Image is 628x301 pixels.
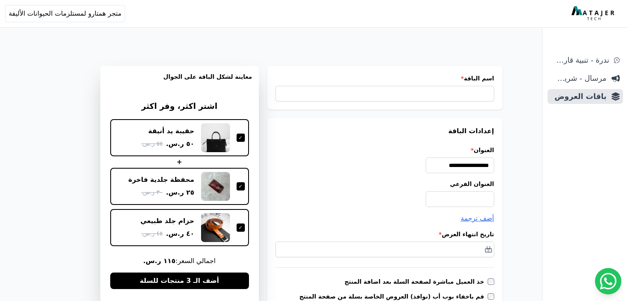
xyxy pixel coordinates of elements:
[141,229,163,238] span: ٤٥ ر.س.
[148,127,194,136] div: حقيبة يد أنيقة
[110,273,249,289] button: أضف الـ 3 منتجات للسلة
[166,188,194,198] span: ٢٥ ر.س.
[345,277,488,286] label: خذ العميل مباشرة لصفحة السلة بعد اضافة المنتج
[275,126,494,136] h3: إعدادات الباقة
[461,214,494,222] span: أضف ترجمة
[128,175,194,184] div: محفظة جلدية فاخرة
[143,257,175,265] b: ١١٥ ر.س.
[110,101,249,113] h3: اشتر اكثر، وفر اكثر
[107,73,252,91] h3: معاينة لشكل الباقة على الجوال
[201,123,230,152] img: حقيبة يد أنيقة
[141,188,163,197] span: ٣٠ ر.س.
[201,213,230,242] img: حزام جلد طبيعي
[275,74,494,82] label: اسم الباقة
[275,230,494,238] label: تاريخ انتهاء العرض
[571,6,616,21] img: MatajerTech Logo
[140,276,219,286] span: أضف الـ 3 منتجات للسلة
[166,139,194,149] span: ٥٠ ر.س.
[461,214,494,223] button: أضف ترجمة
[201,172,230,201] img: محفظة جلدية فاخرة
[551,73,607,84] span: مرسال - شريط دعاية
[299,292,488,301] label: قم باخفاء بوب أب (نوافذ) العروض الخاصة بسلة من صفحة المنتج
[551,91,607,102] span: باقات العروض
[110,256,249,266] span: اجمالي السعر:
[9,9,121,19] span: متجر همتارو لمستلزمات الحيوانات الأليفة
[141,139,163,148] span: ٥٥ ر.س.
[275,180,494,188] label: العنوان الفرعي
[166,229,194,239] span: ٤٠ ر.س.
[551,54,609,66] span: ندرة - تنبية قارب علي النفاذ
[140,216,194,226] div: حزام جلد طبيعي
[110,157,249,167] div: +
[275,146,494,154] label: العنوان
[5,5,125,22] button: متجر همتارو لمستلزمات الحيوانات الأليفة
